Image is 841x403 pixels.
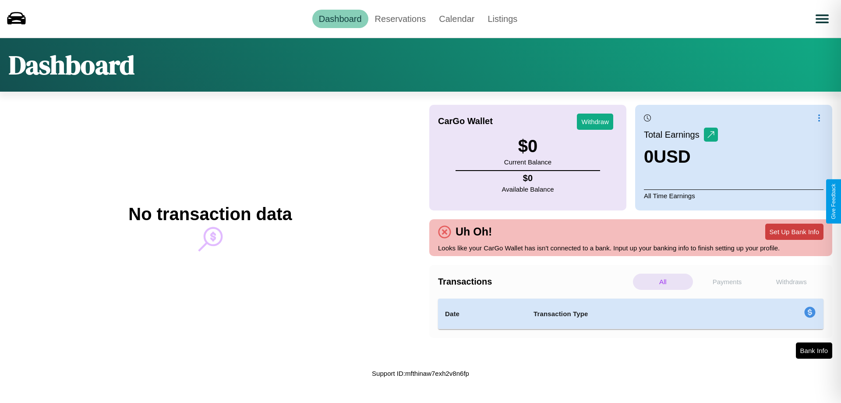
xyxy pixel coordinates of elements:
p: All [633,274,693,290]
h3: $ 0 [504,136,551,156]
h4: Date [445,309,519,319]
h4: Uh Oh! [451,225,496,238]
h3: 0 USD [644,147,718,167]
h2: No transaction data [128,204,292,224]
a: Calendar [432,10,481,28]
h4: Transaction Type [534,309,732,319]
h4: Transactions [438,277,631,287]
a: Listings [481,10,524,28]
h4: CarGo Wallet [438,116,493,126]
p: Total Earnings [644,127,704,143]
div: Give Feedback [830,184,837,219]
p: Current Balance [504,156,551,168]
a: Dashboard [312,10,368,28]
p: Payments [697,274,757,290]
button: Bank Info [796,342,832,359]
table: simple table [438,299,823,329]
a: Reservations [368,10,433,28]
h4: $ 0 [502,173,554,183]
button: Withdraw [577,114,613,130]
p: All Time Earnings [644,189,823,202]
p: Available Balance [502,183,554,195]
h1: Dashboard [9,47,134,83]
button: Set Up Bank Info [765,224,823,240]
p: Support ID: mfthinaw7exh2v8n6fp [372,367,469,379]
button: Open menu [810,7,834,31]
p: Looks like your CarGo Wallet has isn't connected to a bank. Input up your banking info to finish ... [438,242,823,254]
p: Withdraws [761,274,821,290]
